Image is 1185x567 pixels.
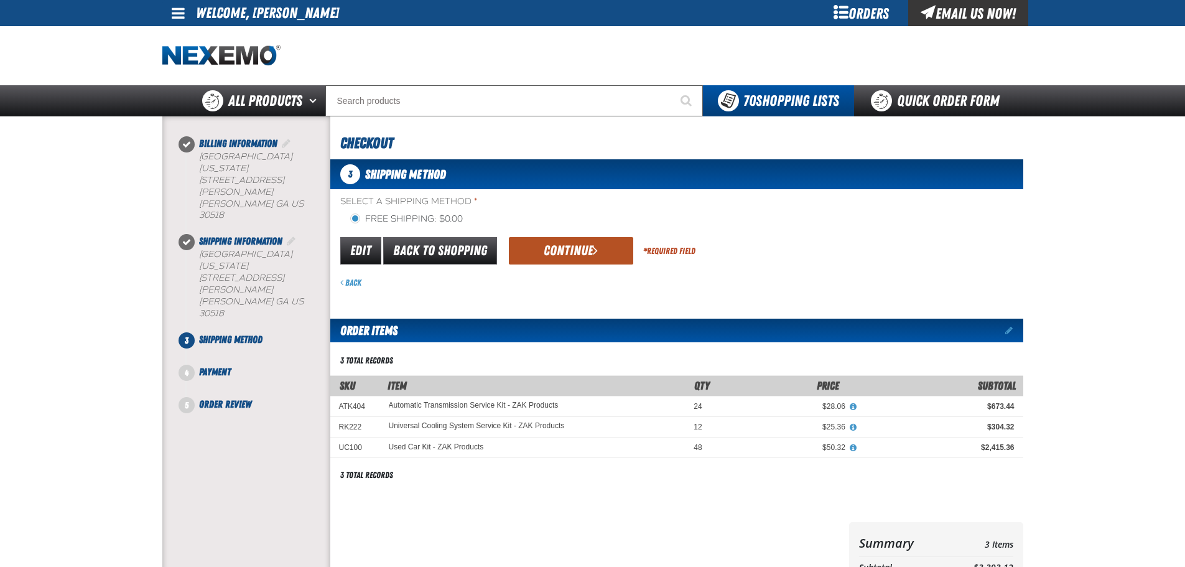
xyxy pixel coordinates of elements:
[1005,326,1023,335] a: Edit items
[276,199,289,209] span: GA
[187,234,330,332] li: Shipping Information. Step 2 of 5. Completed
[672,85,703,116] button: Start Searching
[291,296,304,307] span: US
[978,379,1016,392] span: Subtotal
[199,175,284,197] span: [STREET_ADDRESS][PERSON_NAME]
[340,379,355,392] a: SKU
[199,398,251,410] span: Order Review
[743,92,756,110] strong: 70
[939,532,1013,554] td: 3 Items
[280,138,292,149] a: Edit Billing Information
[162,45,281,67] img: Nexemo logo
[199,210,224,220] bdo: 30518
[694,402,702,411] span: 24
[340,278,361,288] a: Back
[509,237,633,265] button: Continue
[694,443,702,452] span: 48
[854,85,1023,116] a: Quick Order Form
[863,443,1015,452] div: $2,415.36
[199,249,292,271] span: [GEOGRAPHIC_DATA][US_STATE]
[350,213,360,223] input: Free Shipping: $0.00
[228,90,302,112] span: All Products
[743,92,839,110] span: Shopping Lists
[863,401,1015,411] div: $673.44
[199,366,231,378] span: Payment
[330,417,380,438] td: RK222
[187,332,330,365] li: Shipping Method. Step 3 of 5. Not Completed
[703,85,854,116] button: You have 70 Shopping Lists. Open to view details
[187,365,330,397] li: Payment. Step 4 of 5. Not Completed
[694,379,710,392] span: Qty
[199,308,224,319] bdo: 30518
[845,401,862,413] button: View All Prices for Automatic Transmission Service Kit - ZAK Products
[845,443,862,454] button: View All Prices for Used Car Kit - ZAK Products
[340,469,393,481] div: 3 total records
[199,151,292,174] span: [GEOGRAPHIC_DATA][US_STATE]
[199,296,273,307] span: [PERSON_NAME]
[383,237,497,265] a: Back to Shopping
[720,422,845,432] div: $25.36
[187,136,330,234] li: Billing Information. Step 1 of 5. Completed
[350,213,463,225] label: Free Shipping: $0.00
[187,397,330,412] li: Order Review. Step 5 of 5. Not Completed
[179,397,195,413] span: 5
[276,296,289,307] span: GA
[199,235,282,247] span: Shipping Information
[330,438,380,458] td: UC100
[285,235,297,247] a: Edit Shipping Information
[388,379,407,392] span: Item
[863,422,1015,432] div: $304.32
[199,273,284,295] span: [STREET_ADDRESS][PERSON_NAME]
[199,199,273,209] span: [PERSON_NAME]
[162,45,281,67] a: Home
[330,319,397,342] h2: Order Items
[305,85,325,116] button: Open All Products pages
[177,136,330,412] nav: Checkout steps. Current step is Shipping Method. Step 3 of 5
[389,443,484,451] a: Used Car Kit - ZAK Products
[340,355,393,367] div: 3 total records
[845,422,862,433] button: View All Prices for Universal Cooling System Service Kit - ZAK Products
[389,422,565,431] a: Universal Cooling System Service Kit - ZAK Products
[340,164,360,184] span: 3
[365,167,446,182] span: Shipping Method
[199,138,277,149] span: Billing Information
[694,423,702,431] span: 12
[643,245,695,257] div: Required Field
[291,199,304,209] span: US
[859,532,940,554] th: Summary
[340,196,1023,208] span: Select a Shipping Method
[179,332,195,349] span: 3
[340,237,381,265] a: Edit
[720,443,845,452] div: $50.32
[179,365,195,381] span: 4
[817,379,839,392] span: Price
[325,85,703,116] input: Search
[720,401,845,411] div: $28.06
[389,401,559,410] a: Automatic Transmission Service Kit - ZAK Products
[340,134,393,152] span: Checkout
[330,396,380,416] td: ATK404
[199,334,263,345] span: Shipping Method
